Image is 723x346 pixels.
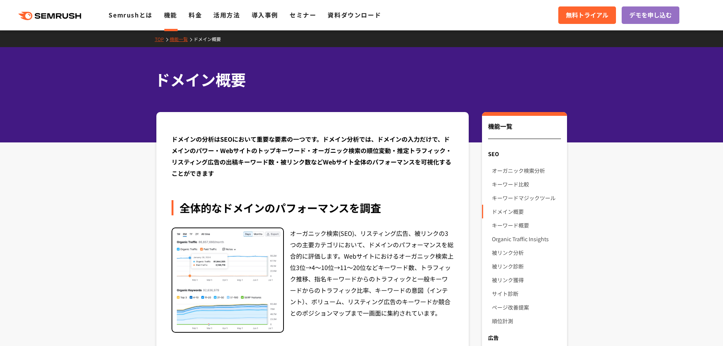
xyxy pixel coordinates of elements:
a: 資料ダウンロード [328,10,381,19]
a: Organic Traffic Insights [492,232,561,246]
span: 無料トライアル [566,10,608,20]
a: ページ改善提案 [492,300,561,314]
a: デモを申し込む [622,6,679,24]
a: ドメイン概要 [492,205,561,218]
a: サイト診断 [492,287,561,300]
div: 機能一覧 [488,122,561,139]
a: キーワードマジックツール [492,191,561,205]
div: オーガニック検索(SEO)、リスティング広告、被リンクの3つの主要カテゴリにおいて、ドメインのパフォーマンスを総合的に評価します。Webサイトにおけるオーガニック検索上位3位→4～10位→11～... [290,228,454,333]
a: 被リンク診断 [492,259,561,273]
a: 順位計測 [492,314,561,328]
a: ドメイン概要 [194,36,227,42]
span: デモを申し込む [629,10,672,20]
a: 導入事例 [252,10,278,19]
a: 機能 [164,10,177,19]
div: 広告 [482,331,567,344]
a: 料金 [189,10,202,19]
img: 全体的なドメインのパフォーマンスを調査 [172,228,283,332]
a: キーワード概要 [492,218,561,232]
a: 活用方法 [213,10,240,19]
a: 被リンク獲得 [492,273,561,287]
a: キーワード比較 [492,177,561,191]
a: TOP [155,36,170,42]
a: Semrushとは [109,10,152,19]
a: 機能一覧 [170,36,194,42]
a: オーガニック検索分析 [492,164,561,177]
div: SEO [482,147,567,161]
a: 無料トライアル [558,6,616,24]
div: ドメインの分析はSEOにおいて重要な要素の一つです。ドメイン分析では、ドメインの入力だけで、ドメインのパワー・Webサイトのトップキーワード・オーガニック検索の順位変動・推定トラフィック・リステ... [172,133,454,179]
a: セミナー [290,10,316,19]
div: 全体的なドメインのパフォーマンスを調査 [172,200,454,215]
a: 被リンク分析 [492,246,561,259]
h1: ドメイン概要 [155,68,561,91]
